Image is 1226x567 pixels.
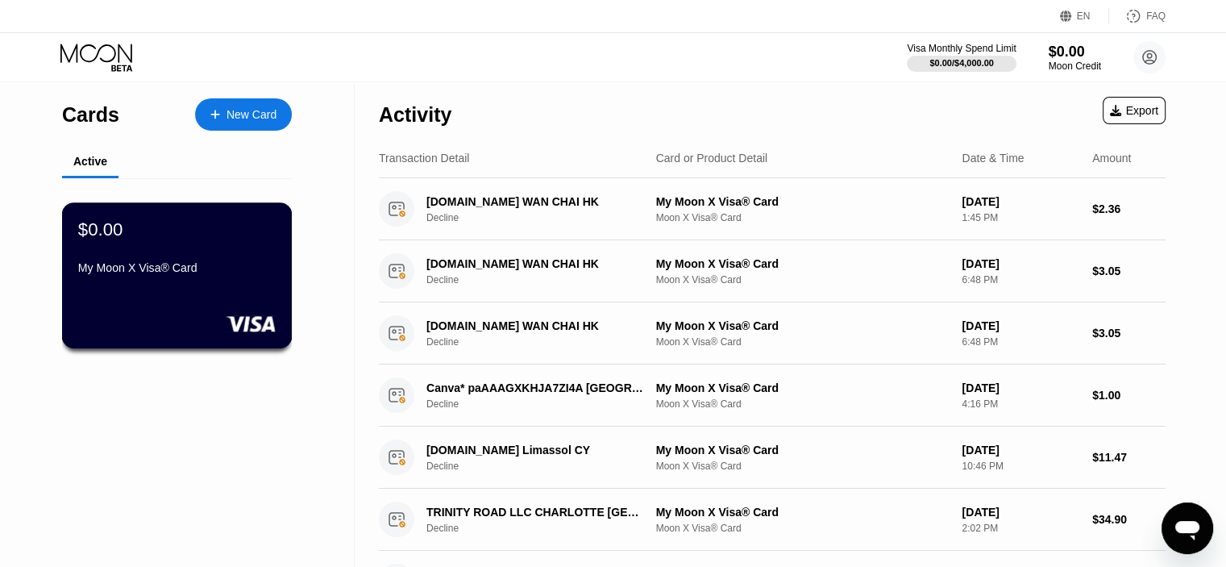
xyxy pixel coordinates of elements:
[907,43,1016,54] div: Visa Monthly Spend Limit
[426,274,664,286] div: Decline
[1092,152,1131,165] div: Amount
[73,155,107,168] div: Active
[1103,97,1166,124] div: Export
[195,98,292,131] div: New Card
[78,219,123,240] div: $0.00
[426,461,664,472] div: Decline
[1092,513,1166,526] div: $34.90
[656,398,950,410] div: Moon X Visa® Card
[929,58,994,68] div: $0.00 / $4,000.00
[379,365,1166,427] div: Canva* paAAAGXKHJA7ZI4A [GEOGRAPHIC_DATA] AUDeclineMy Moon X Visa® CardMoon X Visa® Card[DATE]4:1...
[1092,265,1166,277] div: $3.05
[656,195,950,208] div: My Moon X Visa® Card
[962,461,1079,472] div: 10:46 PM
[426,444,647,457] div: [DOMAIN_NAME] Limassol CY
[962,506,1079,519] div: [DATE]
[62,103,119,127] div: Cards
[962,319,1079,332] div: [DATE]
[656,444,950,457] div: My Moon X Visa® Card
[656,319,950,332] div: My Moon X Visa® Card
[1162,502,1213,554] iframe: Button to launch messaging window
[656,257,950,270] div: My Moon X Visa® Card
[1109,8,1166,24] div: FAQ
[962,152,1024,165] div: Date & Time
[426,195,647,208] div: [DOMAIN_NAME] WAN CHAI HK
[962,336,1079,348] div: 6:48 PM
[426,398,664,410] div: Decline
[379,240,1166,302] div: [DOMAIN_NAME] WAN CHAI HKDeclineMy Moon X Visa® CardMoon X Visa® Card[DATE]6:48 PM$3.05
[656,336,950,348] div: Moon X Visa® Card
[962,274,1079,286] div: 6:48 PM
[1049,44,1101,72] div: $0.00Moon Credit
[379,427,1166,489] div: [DOMAIN_NAME] Limassol CYDeclineMy Moon X Visa® CardMoon X Visa® Card[DATE]10:46 PM$11.47
[1092,389,1166,402] div: $1.00
[962,195,1079,208] div: [DATE]
[426,212,664,223] div: Decline
[907,43,1016,72] div: Visa Monthly Spend Limit$0.00/$4,000.00
[1146,10,1166,22] div: FAQ
[1077,10,1091,22] div: EN
[78,261,276,274] div: My Moon X Visa® Card
[1049,44,1101,60] div: $0.00
[379,489,1166,551] div: TRINITY ROAD LLC CHARLOTTE [GEOGRAPHIC_DATA]DeclineMy Moon X Visa® CardMoon X Visa® Card[DATE]2:0...
[1092,202,1166,215] div: $2.36
[962,444,1079,457] div: [DATE]
[1092,327,1166,340] div: $3.05
[962,212,1079,223] div: 1:45 PM
[1049,60,1101,72] div: Moon Credit
[426,523,664,534] div: Decline
[426,506,647,519] div: TRINITY ROAD LLC CHARLOTTE [GEOGRAPHIC_DATA]
[962,523,1079,534] div: 2:02 PM
[656,506,950,519] div: My Moon X Visa® Card
[426,381,647,394] div: Canva* paAAAGXKHJA7ZI4A [GEOGRAPHIC_DATA] AU
[1060,8,1109,24] div: EN
[379,302,1166,365] div: [DOMAIN_NAME] WAN CHAI HKDeclineMy Moon X Visa® CardMoon X Visa® Card[DATE]6:48 PM$3.05
[379,103,451,127] div: Activity
[962,381,1079,394] div: [DATE]
[426,319,647,332] div: [DOMAIN_NAME] WAN CHAI HK
[226,108,276,122] div: New Card
[426,336,664,348] div: Decline
[379,178,1166,240] div: [DOMAIN_NAME] WAN CHAI HKDeclineMy Moon X Visa® CardMoon X Visa® Card[DATE]1:45 PM$2.36
[656,523,950,534] div: Moon X Visa® Card
[1092,451,1166,464] div: $11.47
[426,257,647,270] div: [DOMAIN_NAME] WAN CHAI HK
[656,381,950,394] div: My Moon X Visa® Card
[1110,104,1158,117] div: Export
[656,152,768,165] div: Card or Product Detail
[656,461,950,472] div: Moon X Visa® Card
[63,203,291,348] div: $0.00My Moon X Visa® Card
[656,212,950,223] div: Moon X Visa® Card
[656,274,950,286] div: Moon X Visa® Card
[962,257,1079,270] div: [DATE]
[379,152,469,165] div: Transaction Detail
[962,398,1079,410] div: 4:16 PM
